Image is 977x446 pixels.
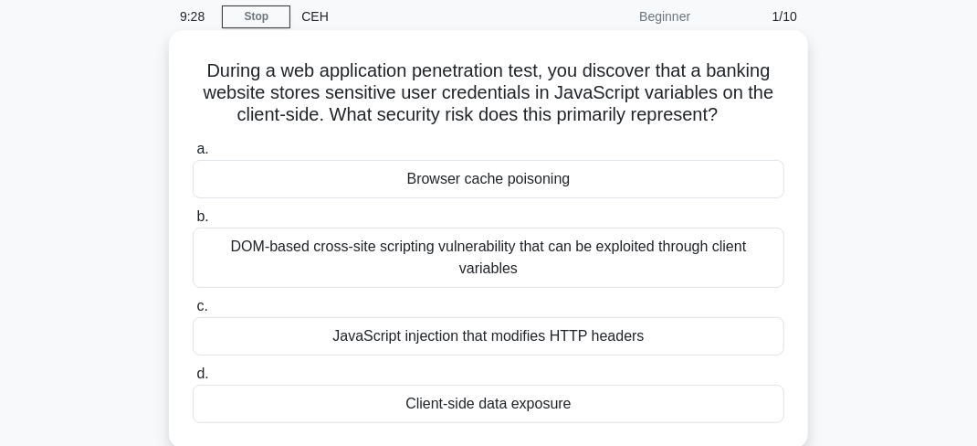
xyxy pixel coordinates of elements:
[191,59,786,127] h5: During a web application penetration test, you discover that a banking website stores sensitive u...
[193,385,784,423] div: Client-side data exposure
[196,298,207,313] span: c.
[196,141,208,156] span: a.
[193,228,784,288] div: DOM-based cross-site scripting vulnerability that can be exploited through client variables
[222,5,290,28] a: Stop
[196,366,208,381] span: d.
[193,317,784,356] div: JavaScript injection that modifies HTTP headers
[196,208,208,224] span: b.
[193,160,784,198] div: Browser cache poisoning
